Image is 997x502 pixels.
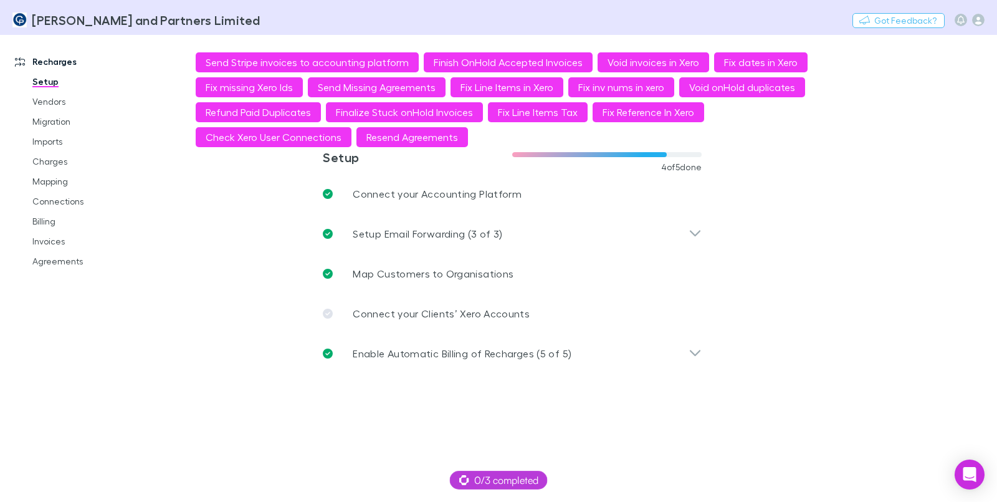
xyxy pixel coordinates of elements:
[20,72,165,92] a: Setup
[5,5,268,35] a: [PERSON_NAME] and Partners Limited
[20,152,165,171] a: Charges
[20,132,165,152] a: Imports
[32,12,260,27] h3: [PERSON_NAME] and Partners Limited
[313,254,712,294] a: Map Customers to Organisations
[353,186,522,201] p: Connect your Accounting Platform
[20,231,165,251] a: Invoices
[20,92,165,112] a: Vendors
[852,13,945,28] button: Got Feedback?
[2,52,165,72] a: Recharges
[308,77,446,97] button: Send Missing Agreements
[353,306,530,321] p: Connect your Clients’ Xero Accounts
[955,460,985,490] div: Open Intercom Messenger
[196,77,303,97] button: Fix missing Xero Ids
[196,102,321,122] button: Refund Paid Duplicates
[196,52,419,72] button: Send Stripe invoices to accounting platform
[196,127,351,147] button: Check Xero User Connections
[598,52,709,72] button: Void invoices in Xero
[568,77,674,97] button: Fix inv nums in xero
[714,52,808,72] button: Fix dates in Xero
[679,77,805,97] button: Void onHold duplicates
[356,127,468,147] button: Resend Agreements
[313,294,712,334] a: Connect your Clients’ Xero Accounts
[424,52,593,72] button: Finish OnHold Accepted Invoices
[451,77,563,97] button: Fix Line Items in Xero
[20,251,165,271] a: Agreements
[353,266,513,281] p: Map Customers to Organisations
[313,334,712,374] div: Enable Automatic Billing of Recharges (5 of 5)
[593,102,704,122] button: Fix Reference In Xero
[661,162,702,172] span: 4 of 5 done
[326,102,483,122] button: Finalize Stuck onHold Invoices
[323,150,512,165] h3: Setup
[12,12,27,27] img: Coates and Partners Limited's Logo
[353,226,502,241] p: Setup Email Forwarding (3 of 3)
[20,171,165,191] a: Mapping
[313,174,712,214] a: Connect your Accounting Platform
[20,211,165,231] a: Billing
[20,112,165,132] a: Migration
[20,191,165,211] a: Connections
[353,346,571,361] p: Enable Automatic Billing of Recharges (5 of 5)
[488,102,588,122] button: Fix Line Items Tax
[313,214,712,254] div: Setup Email Forwarding (3 of 3)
